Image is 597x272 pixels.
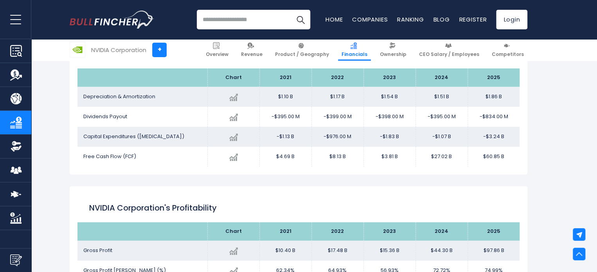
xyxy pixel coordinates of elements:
th: 2022 [311,68,363,87]
td: $60.85 B [468,147,520,167]
td: -$1.83 B [363,127,415,147]
a: Go to homepage [70,11,154,29]
a: Home [325,15,343,23]
span: Product / Geography [275,51,329,58]
a: Overview [202,39,232,61]
span: Capital Expenditures ([MEDICAL_DATA]) [83,133,184,140]
td: -$976.00 M [311,127,363,147]
span: Competitors [492,51,524,58]
a: Financials [338,39,371,61]
img: Ownership [10,141,22,152]
img: NVDA logo [70,42,85,57]
span: Dividends Payout [83,113,127,120]
a: Ranking [397,15,424,23]
td: $15.36 B [363,241,415,261]
a: Competitors [488,39,527,61]
td: -$395.00 M [259,107,311,127]
th: 2024 [415,222,468,241]
a: Companies [352,15,388,23]
td: $44.30 B [415,241,468,261]
th: 2021 [259,68,311,87]
td: -$395.00 M [415,107,468,127]
span: Ownership [380,51,406,58]
a: CEO Salary / Employees [415,39,483,61]
a: Login [496,10,527,29]
img: Bullfincher logo [70,11,154,29]
td: $1.86 B [468,87,520,107]
a: Revenue [237,39,266,61]
td: -$834.00 M [468,107,520,127]
div: NVIDIA Corporation [91,45,146,54]
td: -$1.13 B [259,127,311,147]
td: $10.40 B [259,241,311,261]
td: $1.54 B [363,87,415,107]
span: CEO Salary / Employees [419,51,479,58]
td: -$1.07 B [415,127,468,147]
td: $97.86 B [468,241,520,261]
th: Chart [207,222,259,241]
td: $8.13 B [311,147,363,167]
span: Revenue [241,51,263,58]
td: $27.02 B [415,147,468,167]
td: $1.51 B [415,87,468,107]
span: Gross Profit [83,247,112,254]
td: $17.48 B [311,241,363,261]
th: 2025 [468,222,520,241]
a: Blog [433,15,450,23]
h2: NVIDIA Corporation's Profitability [89,202,508,214]
td: $4.69 B [259,147,311,167]
span: Depreciation & Amortization [83,93,155,100]
th: 2024 [415,68,468,87]
a: Ownership [376,39,410,61]
span: Overview [206,51,228,58]
td: -$3.24 B [468,127,520,147]
th: 2023 [363,68,415,87]
span: Free Cash Flow (FCF) [83,153,136,160]
th: 2022 [311,222,363,241]
th: 2023 [363,222,415,241]
th: Chart [207,68,259,87]
td: $1.17 B [311,87,363,107]
th: 2025 [468,68,520,87]
td: $3.81 B [363,147,415,167]
a: Product / Geography [272,39,333,61]
a: + [152,43,167,57]
td: -$399.00 M [311,107,363,127]
span: Financials [342,51,367,58]
td: -$398.00 M [363,107,415,127]
a: Register [459,15,487,23]
button: Search [291,10,310,29]
td: $1.10 B [259,87,311,107]
th: 2021 [259,222,311,241]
